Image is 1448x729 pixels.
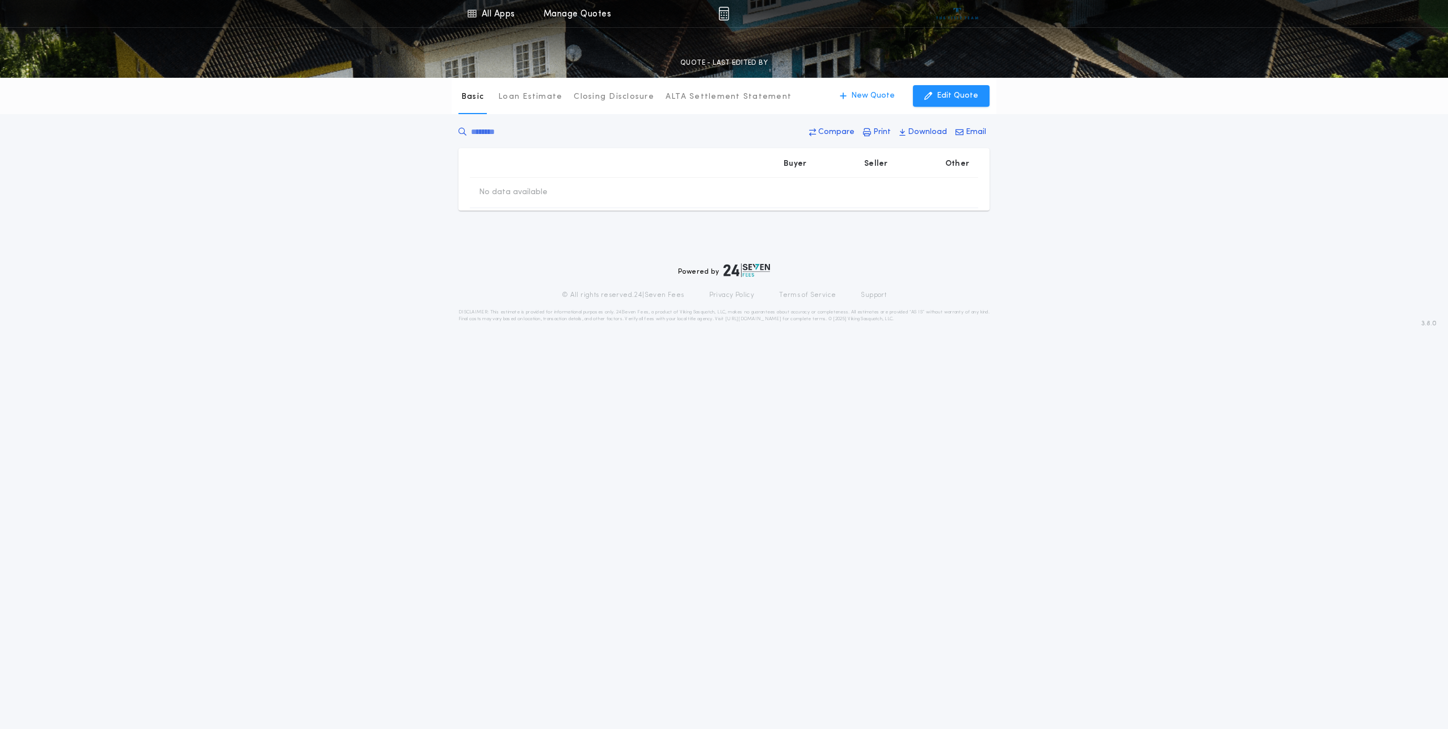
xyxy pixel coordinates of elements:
a: Terms of Service [779,291,836,300]
span: 3.8.0 [1421,319,1437,329]
p: Print [873,127,891,138]
button: Compare [806,122,858,143]
a: Support [861,291,886,300]
p: Download [908,127,947,138]
p: © All rights reserved. 24|Seven Fees [562,291,684,300]
p: DISCLAIMER: This estimate is provided for informational purposes only. 24|Seven Fees, a product o... [458,309,990,322]
button: Edit Quote [913,85,990,107]
button: New Quote [828,85,906,107]
p: Closing Disclosure [574,91,654,103]
td: No data available [470,178,557,207]
img: vs-icon [936,8,979,19]
p: QUOTE - LAST EDITED BY [680,57,768,69]
button: Email [952,122,990,143]
img: img [718,7,729,20]
p: Loan Estimate [498,91,562,103]
img: logo [723,263,770,277]
p: Buyer [784,158,806,170]
p: Edit Quote [937,90,978,102]
button: Print [860,122,894,143]
p: Basic [461,91,484,103]
p: Other [945,158,969,170]
p: Compare [818,127,855,138]
p: Seller [864,158,888,170]
a: [URL][DOMAIN_NAME] [725,317,781,321]
button: Download [896,122,950,143]
p: ALTA Settlement Statement [666,91,792,103]
p: Email [966,127,986,138]
div: Powered by [678,263,770,277]
a: Privacy Policy [709,291,755,300]
p: New Quote [851,90,895,102]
